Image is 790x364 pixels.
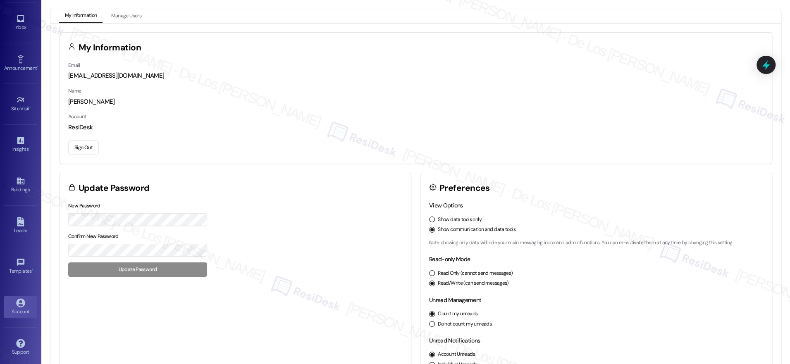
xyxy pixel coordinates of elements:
[68,62,80,69] label: Email
[438,216,482,224] label: Show data tools only
[438,351,475,358] label: Account Unreads
[4,133,37,156] a: Insights •
[429,202,463,209] label: View Options
[68,88,81,94] label: Name
[429,255,470,263] label: Read-only Mode
[105,9,147,23] button: Manage Users
[429,337,480,344] label: Unread Notifications
[438,226,516,233] label: Show communication and data tools
[429,296,481,304] label: Unread Management
[32,267,33,273] span: •
[79,43,141,52] h3: My Information
[438,270,513,277] label: Read Only (cannot send messages)
[4,336,37,359] a: Support
[4,12,37,34] a: Inbox
[37,64,38,70] span: •
[68,98,763,106] div: [PERSON_NAME]
[438,310,477,318] label: Count my unreads
[29,145,30,151] span: •
[68,113,86,120] label: Account
[4,255,37,278] a: Templates •
[59,9,103,23] button: My Information
[68,233,119,240] label: Confirm New Password
[30,105,31,110] span: •
[4,296,37,318] a: Account
[438,280,509,287] label: Read/Write (can send messages)
[429,239,763,247] p: Note: showing only data will hide your main messaging inbox and admin functions. You can re-activ...
[68,71,763,80] div: [EMAIL_ADDRESS][DOMAIN_NAME]
[68,140,99,155] button: Sign Out
[438,321,492,328] label: Do not count my unreads
[4,215,37,237] a: Leads
[4,174,37,196] a: Buildings
[79,184,150,193] h3: Update Password
[68,123,763,132] div: ResiDesk
[68,202,100,209] label: New Password
[439,184,490,193] h3: Preferences
[4,93,37,115] a: Site Visit •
